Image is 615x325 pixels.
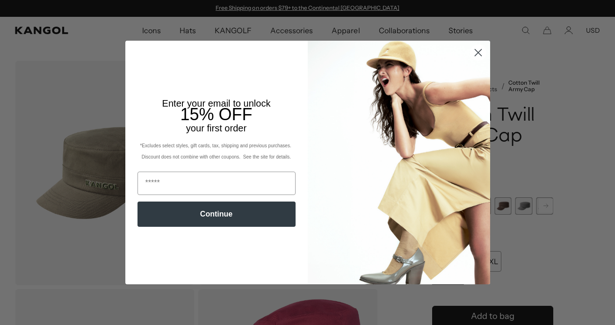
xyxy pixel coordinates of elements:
[308,41,490,284] img: 93be19ad-e773-4382-80b9-c9d740c9197f.jpeg
[162,98,271,108] span: Enter your email to unlock
[180,105,252,124] span: 15% OFF
[470,44,486,61] button: Close dialog
[186,123,246,133] span: your first order
[140,143,292,159] span: *Excludes select styles, gift cards, tax, shipping and previous purchases. Discount does not comb...
[137,202,296,227] button: Continue
[137,172,296,195] input: Email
